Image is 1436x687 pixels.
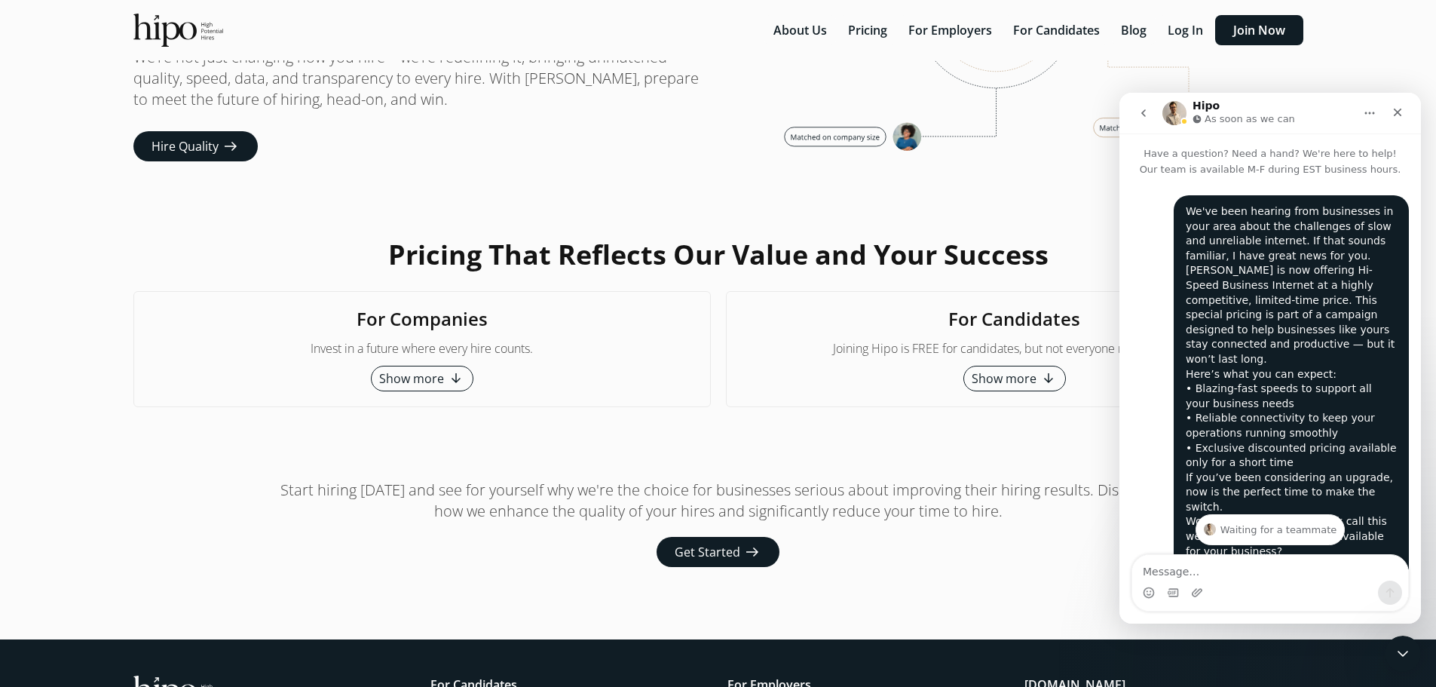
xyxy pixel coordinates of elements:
[379,370,444,388] span: Show more
[1215,15,1303,45] button: Join Now
[152,137,219,155] span: Hire Quality
[84,431,96,443] img: Profile image for John
[899,15,1001,45] button: For Employers
[948,307,1080,331] h2: For Candidates
[72,494,84,506] button: Upload attachment
[311,339,533,358] p: Invest in a future where every hire counts.
[1112,15,1156,45] button: Blog
[1039,370,1058,388] span: arrow_downward_alt
[388,240,1049,270] h1: Pricing That Reflects Our Value and Your Success
[54,103,289,675] div: We've been hearing from businesses in your area about the challenges of slow and unreliable inter...
[1159,15,1212,45] button: Log In
[1004,22,1112,38] a: For Candidates
[447,370,465,388] span: arrow_downward_alt
[839,15,896,45] button: Pricing
[133,14,223,47] img: official-logo
[1004,15,1109,45] button: For Candidates
[266,480,1171,522] p: Start hiring [DATE] and see for yourself why we're the choice for businesses serious about improv...
[1112,22,1159,38] a: Blog
[963,366,1066,391] button: Show more arrow_downward_alt
[899,22,1004,38] a: For Employers
[47,494,60,506] button: Gif picker
[1119,93,1421,624] iframe: Intercom live chat
[833,339,1196,358] p: Joining Hipo is FREE for candidates, but not everyone makes the cut.
[133,47,708,110] p: We’re not just changing how you hire—we’re redefining it, bringing unmatched quality, speed, data...
[371,366,473,391] button: Show more arrow_downward_alt
[357,307,488,331] h2: For Companies
[657,537,779,567] button: Get Started arrow_right_alt
[839,22,899,38] a: Pricing
[222,137,240,155] span: arrow_right_alt
[76,422,226,453] div: Profile image for JohnWaiting for a teammate
[13,462,289,488] textarea: Message…
[972,370,1036,388] span: Show more
[1385,636,1421,672] iframe: Intercom live chat
[1159,22,1215,38] a: Log In
[764,22,839,38] a: About Us
[66,112,277,481] div: We've been hearing from businesses in your area about the challenges of slow and unreliable inter...
[23,494,35,506] button: Emoji picker
[675,543,740,561] span: Get Started
[764,15,836,45] button: About Us
[1215,22,1303,38] a: Join Now
[133,131,258,161] button: Hire Quality arrow_right_alt
[259,488,283,512] button: Send a message…
[743,543,761,561] span: arrow_right_alt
